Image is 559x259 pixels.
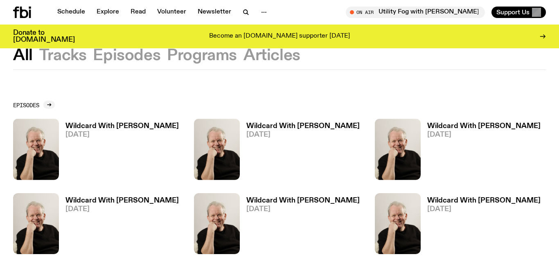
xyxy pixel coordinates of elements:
a: Wildcard With [PERSON_NAME][DATE] [59,197,179,254]
img: Stuart is smiling charmingly, wearing a black t-shirt against a stark white background. [13,193,59,254]
button: On AirUtility Fog with [PERSON_NAME] [346,7,485,18]
a: Volunteer [152,7,191,18]
span: Support Us [496,9,530,16]
a: Wildcard With [PERSON_NAME][DATE] [421,197,541,254]
button: Episodes [93,48,160,63]
span: Tune in live [355,9,481,15]
h3: Donate to [DOMAIN_NAME] [13,29,75,43]
a: Explore [92,7,124,18]
a: Schedule [52,7,90,18]
img: Stuart is smiling charmingly, wearing a black t-shirt against a stark white background. [194,193,240,254]
h3: Wildcard With [PERSON_NAME] [65,197,179,204]
button: Articles [243,48,300,63]
a: Wildcard With [PERSON_NAME][DATE] [421,123,541,180]
button: Support Us [491,7,546,18]
h3: Wildcard With [PERSON_NAME] [427,197,541,204]
img: Stuart is smiling charmingly, wearing a black t-shirt against a stark white background. [375,193,421,254]
a: Read [126,7,151,18]
button: Programs [167,48,237,63]
img: Stuart is smiling charmingly, wearing a black t-shirt against a stark white background. [194,119,240,180]
a: Wildcard With [PERSON_NAME][DATE] [59,123,179,180]
img: Stuart is smiling charmingly, wearing a black t-shirt against a stark white background. [13,119,59,180]
a: Wildcard With [PERSON_NAME][DATE] [240,197,360,254]
a: Wildcard With [PERSON_NAME][DATE] [240,123,360,180]
h3: Wildcard With [PERSON_NAME] [427,123,541,130]
p: Become an [DOMAIN_NAME] supporter [DATE] [209,33,350,40]
span: [DATE] [65,206,179,213]
span: [DATE] [246,206,360,213]
h3: Wildcard With [PERSON_NAME] [246,123,360,130]
span: [DATE] [246,131,360,138]
img: Stuart is smiling charmingly, wearing a black t-shirt against a stark white background. [375,119,421,180]
a: Episodes [13,101,55,109]
h3: Wildcard With [PERSON_NAME] [65,123,179,130]
h2: Episodes [13,102,39,108]
span: [DATE] [65,131,179,138]
h3: Wildcard With [PERSON_NAME] [246,197,360,204]
span: [DATE] [427,131,541,138]
a: Newsletter [193,7,236,18]
button: All [13,48,33,63]
button: Tracks [39,48,87,63]
span: [DATE] [427,206,541,213]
